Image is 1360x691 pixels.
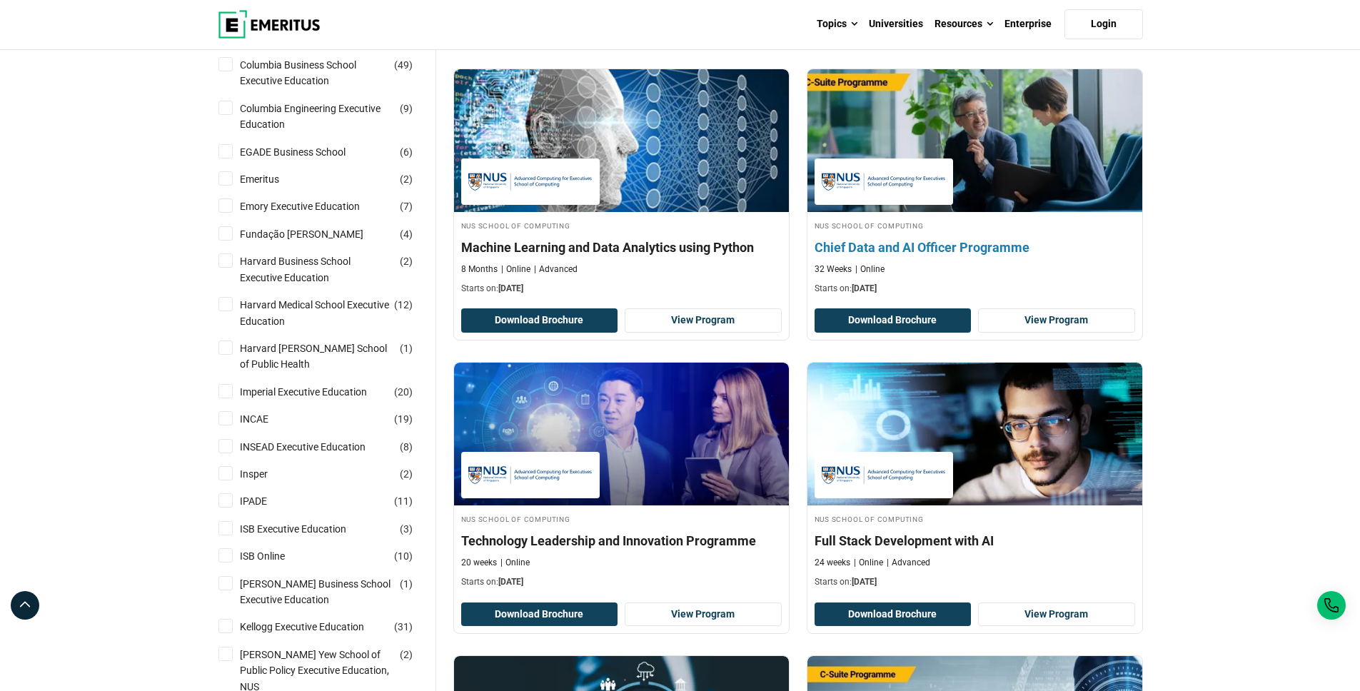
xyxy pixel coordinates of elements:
span: ( ) [400,198,413,214]
a: IPADE [240,493,296,509]
span: ( ) [394,57,413,73]
img: NUS School of Computing [468,166,593,198]
img: NUS School of Computing [468,459,593,491]
span: [DATE] [852,577,877,587]
span: 2 [403,649,409,660]
p: Starts on: [461,283,782,295]
a: Data Science and Analytics Course by NUS School of Computing - September 30, 2025 NUS School of C... [454,69,789,302]
span: ( ) [400,144,413,160]
img: NUS School of Computing [822,166,946,198]
span: 12 [398,299,409,311]
a: View Program [625,308,782,333]
a: Columbia Business School Executive Education [240,57,422,89]
a: Imperial Executive Education [240,384,396,400]
h4: NUS School of Computing [815,219,1135,231]
span: 10 [398,550,409,562]
p: Starts on: [815,576,1135,588]
h4: NUS School of Computing [461,219,782,231]
span: [DATE] [498,283,523,293]
a: Harvard Medical School Executive Education [240,297,422,329]
span: 4 [403,228,409,240]
h4: NUS School of Computing [815,513,1135,525]
span: ( ) [400,226,413,242]
p: Online [501,263,530,276]
h4: Machine Learning and Data Analytics using Python [461,238,782,256]
a: ISB Executive Education [240,521,375,537]
button: Download Brochure [815,308,972,333]
p: 8 Months [461,263,498,276]
span: ( ) [400,253,413,269]
img: Full Stack Development with AI | Online Coding Course [807,363,1142,505]
a: ISB Online [240,548,313,564]
h4: NUS School of Computing [461,513,782,525]
span: ( ) [394,619,413,635]
p: Online [854,557,883,569]
h4: Chief Data and AI Officer Programme [815,238,1135,256]
span: ( ) [394,297,413,313]
a: Emory Executive Education [240,198,388,214]
span: ( ) [394,493,413,509]
p: 24 weeks [815,557,850,569]
span: 8 [403,441,409,453]
h4: Technology Leadership and Innovation Programme [461,532,782,550]
h4: Full Stack Development with AI [815,532,1135,550]
p: Starts on: [815,283,1135,295]
span: [DATE] [852,283,877,293]
span: 2 [403,173,409,185]
a: Emeritus [240,171,308,187]
p: 32 Weeks [815,263,852,276]
span: ( ) [400,521,413,537]
span: ( ) [394,411,413,427]
a: Kellogg Executive Education [240,619,393,635]
span: ( ) [400,647,413,662]
p: Advanced [887,557,930,569]
span: [DATE] [498,577,523,587]
span: 19 [398,413,409,425]
span: 1 [403,343,409,354]
p: Starts on: [461,576,782,588]
a: View Program [978,602,1135,627]
a: INSEAD Executive Education [240,439,394,455]
p: 20 weeks [461,557,497,569]
a: Leadership Course by NUS School of Computing - September 30, 2025 NUS School of Computing NUS Sch... [807,69,1142,302]
span: 1 [403,578,409,590]
span: 2 [403,256,409,267]
span: ( ) [394,384,413,400]
a: Login [1064,9,1143,39]
img: Chief Data and AI Officer Programme | Online Leadership Course [790,62,1159,219]
p: Advanced [534,263,578,276]
button: Download Brochure [815,602,972,627]
span: 9 [403,103,409,114]
span: 20 [398,386,409,398]
span: ( ) [400,171,413,187]
p: Online [855,263,885,276]
a: View Program [625,602,782,627]
a: EGADE Business School [240,144,374,160]
img: Machine Learning and Data Analytics using Python | Online Data Science and Analytics Course [454,69,789,212]
span: 2 [403,468,409,480]
span: 11 [398,495,409,507]
a: Harvard [PERSON_NAME] School of Public Health [240,341,422,373]
span: ( ) [394,548,413,564]
a: Leadership Course by NUS School of Computing - September 30, 2025 NUS School of Computing NUS Sch... [454,363,789,595]
p: Online [500,557,530,569]
span: 7 [403,201,409,212]
button: Download Brochure [461,308,618,333]
a: Harvard Business School Executive Education [240,253,422,286]
a: Insper [240,466,296,482]
img: Technology Leadership and Innovation Programme | Online Leadership Course [454,363,789,505]
span: ( ) [400,341,413,356]
a: Fundação [PERSON_NAME] [240,226,392,242]
span: ( ) [400,439,413,455]
span: 31 [398,621,409,632]
a: [PERSON_NAME] Business School Executive Education [240,576,422,608]
span: 49 [398,59,409,71]
span: 6 [403,146,409,158]
span: ( ) [400,576,413,592]
span: ( ) [400,466,413,482]
a: INCAE [240,411,297,427]
button: Download Brochure [461,602,618,627]
a: View Program [978,308,1135,333]
span: 3 [403,523,409,535]
a: Columbia Engineering Executive Education [240,101,422,133]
